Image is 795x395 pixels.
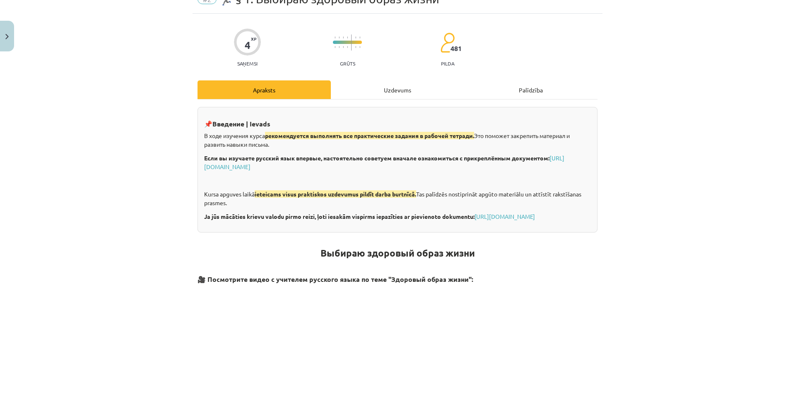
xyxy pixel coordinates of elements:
h3: 📌 [204,114,591,129]
p: pilda [441,61,454,66]
p: Saņemsi [234,61,261,66]
a: [URL][DOMAIN_NAME] [475,213,535,220]
div: 4 [245,39,251,51]
p: Grūts [340,61,355,66]
img: icon-short-line-57e1e144782c952c97e751825c79c345078a6d821885a25fce030b3d8c18986b.svg [339,36,340,39]
div: Palīdzība [464,80,597,99]
p: В ходе изучения курса Это поможет закрепить материал и развить навыки письма. [204,131,591,149]
span: ieteicams visus praktiskos uzdevumus pildīt darba burtnīcā. [255,190,416,198]
strong: Если вы изучаете русский язык впервые, настоятельно советуем вначале ознакомиться с прикреплённым... [204,154,549,162]
strong: 🎥 Посмотрите видео с учителем русского языка по теме "Здоровый образ жизни": [198,275,473,284]
img: icon-short-line-57e1e144782c952c97e751825c79c345078a6d821885a25fce030b3d8c18986b.svg [347,46,348,48]
img: students-c634bb4e5e11cddfef0936a35e636f08e4e9abd3cc4e673bd6f9a4125e45ecb1.svg [440,32,455,53]
p: Kursa apguves laikā Tas palīdzēs nostiprināt apgūto materiālu un attīstīt rakstīšanas prasmes. [204,190,591,207]
strong: Ja jūs mācāties krievu valodu pirmo reizi, ļoti iesakām vispirms iepazīties ar pievienoto dokumentu: [204,213,475,220]
strong: Введение | Ievads [212,119,270,128]
strong: Выбираю здоровый образ жизни [320,247,475,259]
div: Uzdevums [331,80,464,99]
span: 481 [450,45,462,52]
img: icon-short-line-57e1e144782c952c97e751825c79c345078a6d821885a25fce030b3d8c18986b.svg [343,36,344,39]
img: icon-short-line-57e1e144782c952c97e751825c79c345078a6d821885a25fce030b3d8c18986b.svg [335,46,335,48]
img: icon-short-line-57e1e144782c952c97e751825c79c345078a6d821885a25fce030b3d8c18986b.svg [339,46,340,48]
a: [URL][DOMAIN_NAME] [204,154,564,170]
img: icon-short-line-57e1e144782c952c97e751825c79c345078a6d821885a25fce030b3d8c18986b.svg [343,46,344,48]
img: icon-short-line-57e1e144782c952c97e751825c79c345078a6d821885a25fce030b3d8c18986b.svg [355,36,356,39]
img: icon-short-line-57e1e144782c952c97e751825c79c345078a6d821885a25fce030b3d8c18986b.svg [335,36,335,39]
img: icon-short-line-57e1e144782c952c97e751825c79c345078a6d821885a25fce030b3d8c18986b.svg [355,46,356,48]
img: icon-short-line-57e1e144782c952c97e751825c79c345078a6d821885a25fce030b3d8c18986b.svg [347,36,348,39]
div: Apraksts [198,80,331,99]
span: рекомендуется выполнять все практические задания в рабочей тетради. [265,132,474,139]
img: icon-long-line-d9ea69661e0d244f92f715978eff75569469978d946b2353a9bb055b3ed8787d.svg [351,34,352,51]
span: XP [251,36,256,41]
img: icon-close-lesson-0947bae3869378f0d4975bcd49f059093ad1ed9edebbc8119c70593378902aed.svg [5,34,9,39]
